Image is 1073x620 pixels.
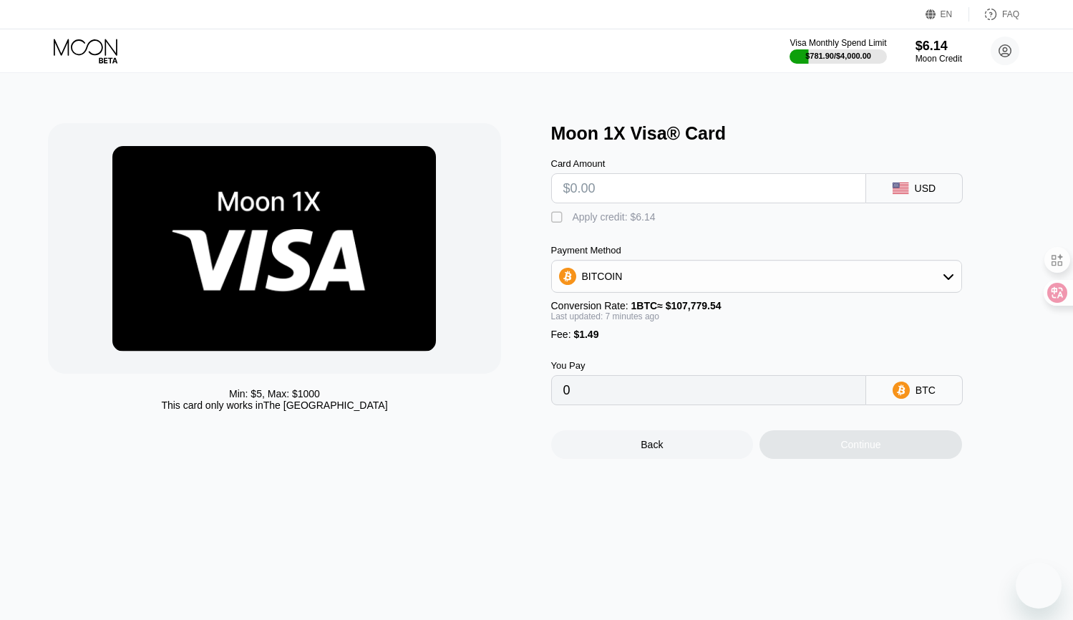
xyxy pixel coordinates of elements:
[916,39,962,64] div: $6.14Moon Credit
[926,7,969,21] div: EN
[805,52,871,60] div: $781.90 / $4,000.00
[551,300,962,311] div: Conversion Rate:
[941,9,953,19] div: EN
[916,39,962,54] div: $6.14
[1002,9,1019,19] div: FAQ
[790,38,886,48] div: Visa Monthly Spend Limit
[229,388,320,399] div: Min: $ 5 , Max: $ 1000
[573,329,598,340] span: $1.49
[1016,563,1062,609] iframe: 用于启动消息传送窗口的按钮，正在对话
[563,174,854,203] input: $0.00
[551,210,565,225] div: 
[631,300,722,311] span: 1 BTC ≈ $107,779.54
[551,329,962,340] div: Fee :
[641,439,663,450] div: Back
[551,430,754,459] div: Back
[573,211,656,223] div: Apply credit: $6.14
[582,271,623,282] div: BITCOIN
[552,262,961,291] div: BITCOIN
[551,245,962,256] div: Payment Method
[161,399,387,411] div: This card only works in The [GEOGRAPHIC_DATA]
[916,384,936,396] div: BTC
[969,7,1019,21] div: FAQ
[551,311,962,321] div: Last updated: 7 minutes ago
[551,360,866,371] div: You Pay
[915,183,936,194] div: USD
[551,123,1039,144] div: Moon 1X Visa® Card
[551,158,866,169] div: Card Amount
[790,38,886,64] div: Visa Monthly Spend Limit$781.90/$4,000.00
[916,54,962,64] div: Moon Credit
